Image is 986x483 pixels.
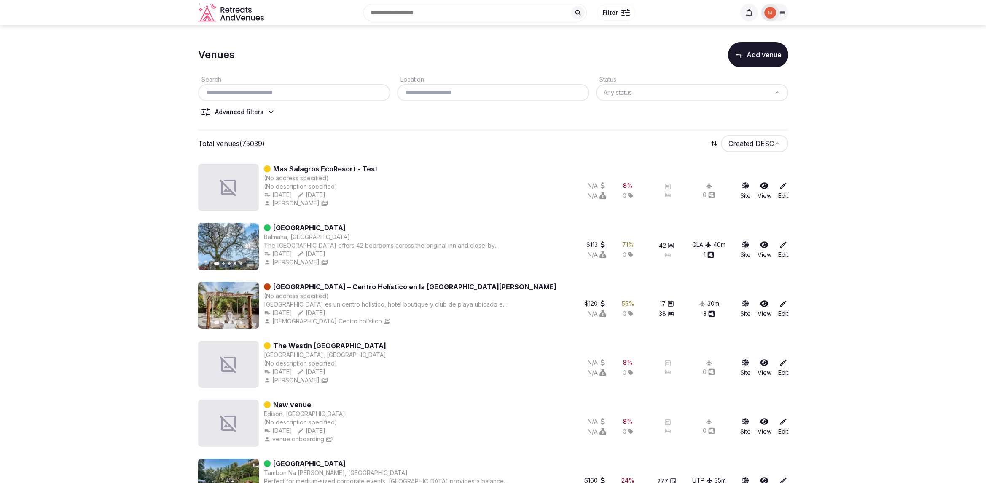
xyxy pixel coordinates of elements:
[264,469,408,477] button: Tambon Na [PERSON_NAME], [GEOGRAPHIC_DATA]
[198,139,265,148] p: Total venues (75039)
[222,262,225,265] button: Go to slide 2
[273,341,386,351] a: The Westin [GEOGRAPHIC_DATA]
[588,192,606,200] button: N/A
[623,181,633,190] div: 8 %
[264,300,510,309] div: [GEOGRAPHIC_DATA] es un centro holístico, hotel boutique y club de playa ubicado en una isla natu...
[198,3,266,22] a: Visit the homepage
[740,417,751,436] button: Site
[297,309,325,317] button: [DATE]
[215,108,263,116] div: Advanced filters
[660,299,666,308] span: 17
[588,417,606,426] button: N/A
[703,427,715,435] button: 0
[264,182,378,191] div: (No description specified)
[264,309,292,317] div: [DATE]
[740,181,751,200] button: Site
[264,191,292,199] button: [DATE]
[273,223,346,233] a: [GEOGRAPHIC_DATA]
[264,410,345,418] button: Edison, [GEOGRAPHIC_DATA]
[264,427,292,435] button: [DATE]
[623,181,633,190] button: 8%
[659,310,674,318] button: 38
[264,174,329,182] div: (No address specified)
[703,368,715,376] div: 0
[272,435,324,443] span: venue onboarding
[588,427,606,436] button: N/A
[602,8,618,17] span: Filter
[703,310,715,318] button: 3
[740,358,751,377] a: Site
[198,223,259,270] img: Featured image for Oak Tree Inn
[264,435,324,443] button: venue onboarding
[588,310,606,318] button: N/A
[623,251,626,259] span: 0
[707,299,719,308] button: 30m
[297,250,325,258] button: [DATE]
[228,262,231,265] button: Go to slide 3
[778,358,788,377] a: Edit
[692,240,712,249] div: GLA
[273,164,378,174] a: Mas Salagros EcoResort - Test
[264,233,350,241] button: Balmaha, [GEOGRAPHIC_DATA]
[707,299,719,308] div: 30 m
[198,76,221,83] label: Search
[264,351,386,359] button: [GEOGRAPHIC_DATA], [GEOGRAPHIC_DATA]
[272,376,320,384] span: [PERSON_NAME]
[623,358,633,367] button: 8%
[713,240,725,249] div: 40 m
[264,241,510,250] div: The [GEOGRAPHIC_DATA] offers 42 bedrooms across the original inn and close-by cottages on the [GE...
[588,181,606,190] button: N/A
[297,368,325,376] button: [DATE]
[222,321,225,324] button: Go to slide 2
[740,240,751,259] a: Site
[297,191,325,199] div: [DATE]
[264,317,382,326] button: [DEMOGRAPHIC_DATA] Centro holístico
[659,241,666,250] span: 42
[214,321,219,324] button: Go to slide 1
[264,368,292,376] button: [DATE]
[778,181,788,200] a: Edit
[588,251,606,259] div: N/A
[622,299,634,308] button: 55%
[758,240,771,259] a: View
[198,282,259,329] img: Featured image for Namasté Beach Club – Centro Holístico en la Isla de Tierra Bomba
[623,358,633,367] div: 8 %
[264,250,292,258] button: [DATE]
[264,359,386,368] div: (No description specified)
[758,299,771,318] a: View
[273,459,346,469] a: [GEOGRAPHIC_DATA]
[588,358,606,367] div: N/A
[228,321,231,324] button: Go to slide 3
[622,240,634,249] div: 71 %
[728,42,788,67] button: Add venue
[703,191,715,199] div: 0
[272,199,320,208] span: [PERSON_NAME]
[758,417,771,436] a: View
[297,427,325,435] button: [DATE]
[623,368,626,377] span: 0
[778,240,788,259] a: Edit
[704,251,714,259] button: 1
[586,240,606,249] button: $113
[273,282,556,292] a: [GEOGRAPHIC_DATA] – Centro Holístico en la [GEOGRAPHIC_DATA][PERSON_NAME]
[264,292,329,300] button: (No address specified)
[588,368,606,377] button: N/A
[622,299,634,308] div: 55 %
[397,76,424,83] label: Location
[272,317,382,326] span: [DEMOGRAPHIC_DATA] Centro holístico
